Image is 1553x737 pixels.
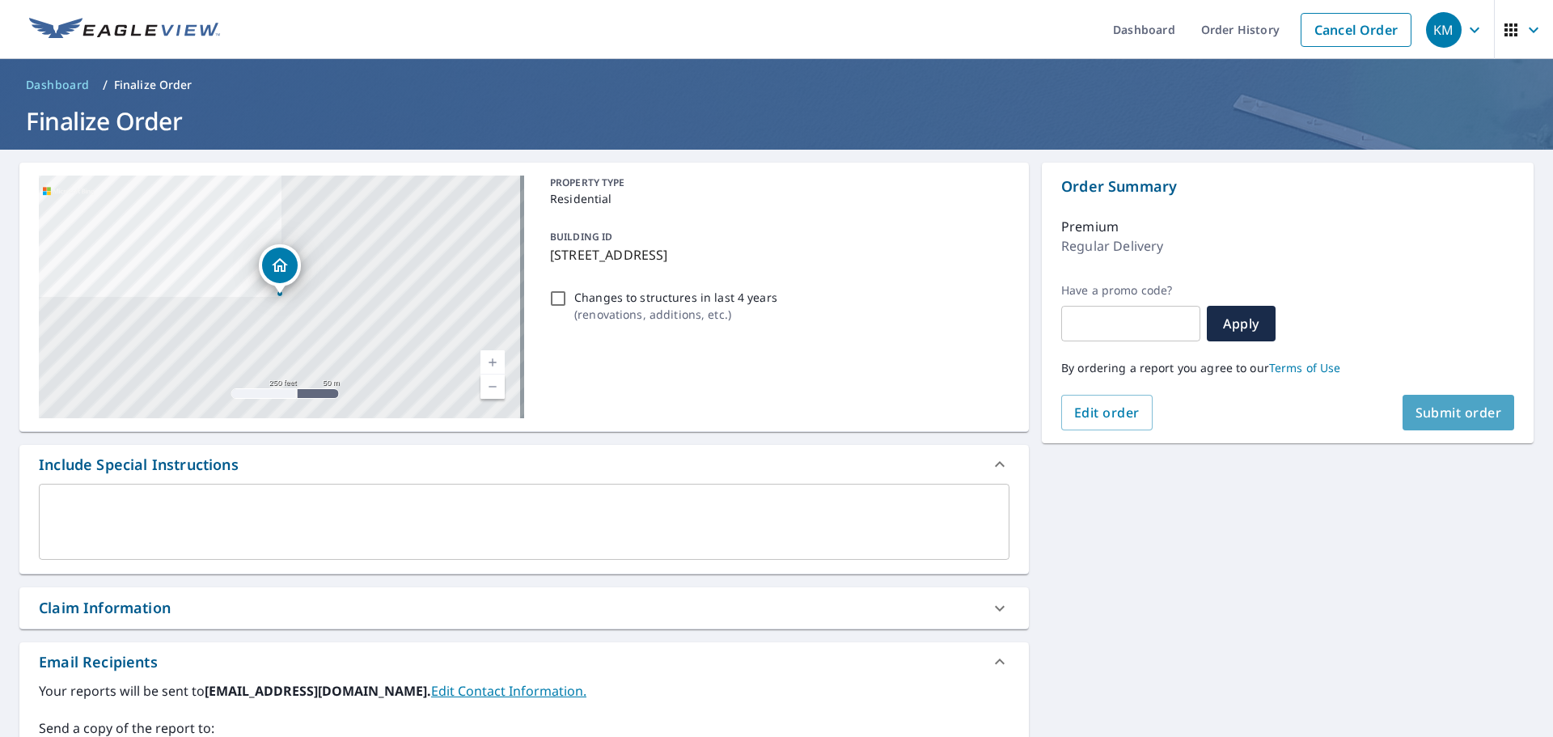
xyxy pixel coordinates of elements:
[39,681,1009,701] label: Your reports will be sent to
[550,230,612,244] p: BUILDING ID
[1403,395,1515,430] button: Submit order
[39,454,239,476] div: Include Special Instructions
[19,72,1534,98] nav: breadcrumb
[1415,404,1502,421] span: Submit order
[19,587,1029,629] div: Claim Information
[39,651,158,673] div: Email Recipients
[1061,217,1119,236] p: Premium
[19,72,96,98] a: Dashboard
[19,104,1534,138] h1: Finalize Order
[574,306,777,323] p: ( renovations, additions, etc. )
[431,682,586,700] a: EditContactInfo
[1061,395,1153,430] button: Edit order
[1061,176,1514,197] p: Order Summary
[574,289,777,306] p: Changes to structures in last 4 years
[1207,306,1276,341] button: Apply
[1061,236,1163,256] p: Regular Delivery
[480,375,505,399] a: Current Level 17, Zoom Out
[26,77,90,93] span: Dashboard
[19,642,1029,681] div: Email Recipients
[29,18,220,42] img: EV Logo
[480,350,505,375] a: Current Level 17, Zoom In
[1061,283,1200,298] label: Have a promo code?
[103,75,108,95] li: /
[1426,12,1462,48] div: KM
[39,597,171,619] div: Claim Information
[550,245,1003,265] p: [STREET_ADDRESS]
[19,445,1029,484] div: Include Special Instructions
[1220,315,1263,332] span: Apply
[259,244,301,294] div: Dropped pin, building 1, Residential property, 109 Holstein Ln Greensboro, NC 27405
[1269,360,1341,375] a: Terms of Use
[1061,361,1514,375] p: By ordering a report you agree to our
[550,176,1003,190] p: PROPERTY TYPE
[114,77,193,93] p: Finalize Order
[1074,404,1140,421] span: Edit order
[205,682,431,700] b: [EMAIL_ADDRESS][DOMAIN_NAME].
[1301,13,1411,47] a: Cancel Order
[550,190,1003,207] p: Residential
